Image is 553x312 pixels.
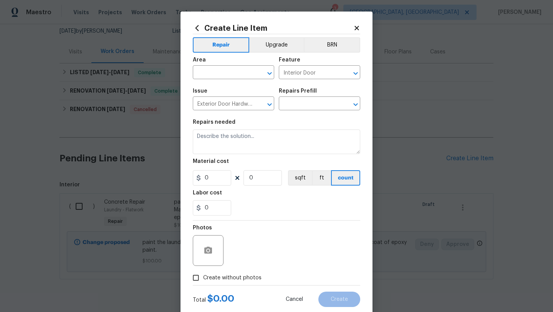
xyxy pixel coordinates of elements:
[331,170,360,186] button: count
[350,68,361,79] button: Open
[312,170,331,186] button: ft
[288,170,312,186] button: sqft
[193,190,222,196] h5: Labor cost
[264,68,275,79] button: Open
[193,24,353,32] h2: Create Line Item
[286,297,303,302] span: Cancel
[264,99,275,110] button: Open
[193,88,207,94] h5: Issue
[304,37,360,53] button: BRN
[193,57,206,63] h5: Area
[350,99,361,110] button: Open
[193,119,235,125] h5: Repairs needed
[279,88,317,94] h5: Repairs Prefill
[207,294,234,303] span: $ 0.00
[193,159,229,164] h5: Material cost
[273,292,315,307] button: Cancel
[203,274,262,282] span: Create without photos
[193,37,249,53] button: Repair
[193,295,234,304] div: Total
[279,57,300,63] h5: Feature
[193,225,212,231] h5: Photos
[318,292,360,307] button: Create
[331,297,348,302] span: Create
[249,37,304,53] button: Upgrade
